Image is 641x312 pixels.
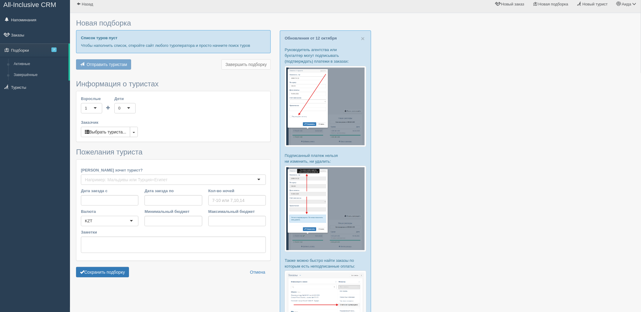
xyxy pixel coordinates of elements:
[285,66,366,147] img: %D0%BF%D0%BE%D0%B4%D1%82%D0%B2%D0%B5%D1%80%D0%B6%D0%B4%D0%B5%D0%BD%D0%B8%D0%B5-%D0%BE%D0%BF%D0%BB...
[538,2,568,6] span: Новая подборка
[583,2,608,6] span: Новый турист
[145,188,202,194] label: Дата заезда по
[285,153,366,164] p: Подписанный платеж нельзя ни изменить, ни удалить:
[85,177,169,183] input: Например: Мальдивы или Турция+Египет
[85,105,87,111] div: 1
[85,218,92,224] div: KZT
[118,105,120,111] div: 0
[76,19,271,27] h3: Новая подборка
[76,148,142,156] span: Пожелания туриста
[208,188,266,194] label: Кол-во ночей
[81,43,266,48] p: Чтобы наполнить список, откройте сайт любого туроператора и просто начните поиск туров
[221,59,271,70] button: Завершить подборку
[3,1,56,9] span: All-Inclusive CRM
[81,127,130,137] button: Выбрать туриста...
[145,209,202,214] label: Минимальный бюджет
[285,166,366,251] img: %D0%BF%D0%BE%D0%B4%D1%82%D0%B2%D0%B5%D1%80%D0%B6%D0%B4%D0%B5%D0%BD%D0%B8%D0%B5-%D0%BE%D0%BF%D0%BB...
[285,258,366,269] p: Также можно быстро найти заказы по которым есть неподписанные оплаты:
[81,120,266,125] label: Заказчик
[246,267,269,277] a: Отмена
[87,62,127,67] span: Отправить туристам
[208,195,266,206] input: 7-10 или 7,10,14
[208,209,266,214] label: Максимальный бюджет
[285,47,366,64] p: Руководитель агентства или бухгалтер могут подписывать (подтверждать) платежи в заказах:
[361,35,365,42] button: Close
[81,229,266,235] label: Заметки
[81,36,117,40] b: Список туров пуст
[11,70,68,81] a: Завершённые
[622,2,632,6] span: Аида
[81,167,266,173] label: [PERSON_NAME] хочет турист?
[76,59,131,70] button: Отправить туристам
[76,267,129,277] button: Сохранить подборку
[51,47,57,52] span: 7
[81,209,138,214] label: Валюта
[81,96,102,102] label: Взрослые
[285,36,337,40] a: Обновления от 12 октября
[81,188,138,194] label: Дата заезда с
[361,35,365,42] span: ×
[76,80,271,88] h3: Информация о туристах
[501,2,524,6] span: Новый заказ
[82,2,93,6] span: Назад
[114,96,136,102] label: Дети
[11,59,68,70] a: Активные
